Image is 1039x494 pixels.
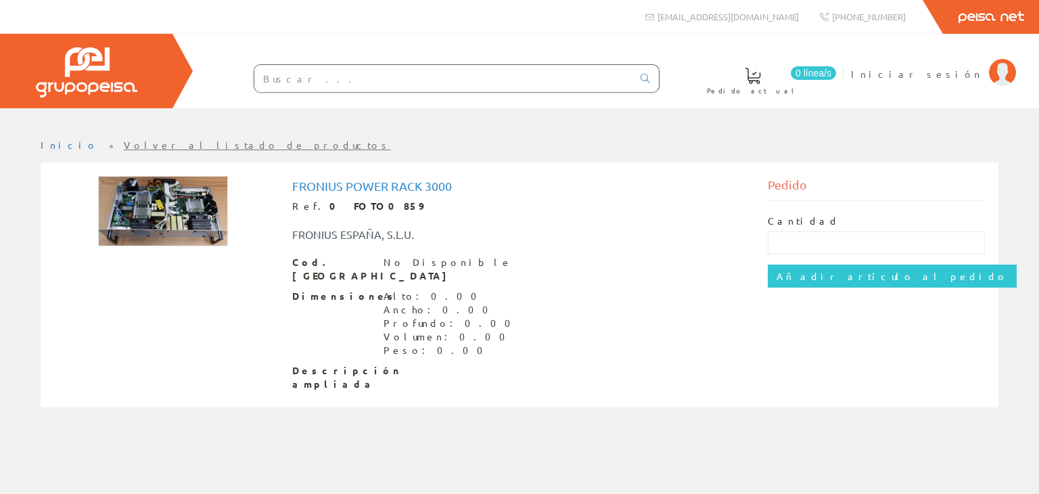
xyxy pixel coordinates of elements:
div: Alto: 0.00 [384,290,519,303]
span: Pedido actual [707,84,799,97]
div: Ref. [292,200,747,213]
div: No Disponible [384,256,512,269]
h1: Fronius Power Rack 3000 [292,179,747,193]
input: Añadir artículo al pedido [768,265,1017,288]
img: Grupo Peisa [36,47,137,97]
img: Foto artículo Fronius Power Rack 3000 (192x104.09828009828) [98,176,228,246]
strong: 0 FOTO0859 [329,200,423,212]
span: Iniciar sesión [851,67,982,81]
span: Cod. [GEOGRAPHIC_DATA] [292,256,373,283]
div: Pedido [768,176,986,201]
span: Dimensiones [292,290,373,303]
div: FRONIUS ESPAÑA, S.L.U. [282,227,559,242]
div: Volumen: 0.00 [384,330,519,344]
span: [PHONE_NUMBER] [832,11,906,22]
input: Buscar ... [254,65,632,92]
a: Inicio [41,139,98,151]
a: Volver al listado de productos [124,139,391,151]
span: Descripción ampliada [292,364,373,391]
div: Peso: 0.00 [384,344,519,357]
a: Iniciar sesión [851,56,1016,69]
span: [EMAIL_ADDRESS][DOMAIN_NAME] [657,11,799,22]
div: Profundo: 0.00 [384,317,519,330]
label: Cantidad [768,215,839,228]
span: 0 línea/s [791,66,836,80]
div: Ancho: 0.00 [384,303,519,317]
